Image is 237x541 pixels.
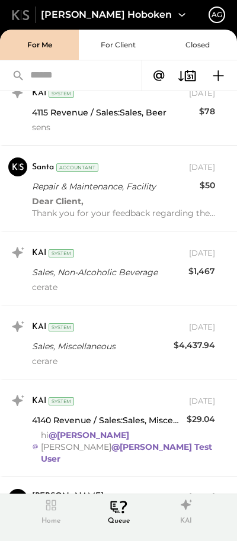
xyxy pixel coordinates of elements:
div: sens [32,121,215,133]
div: Sales, Miscellaneous [32,340,168,352]
div: cerate [32,281,215,293]
div: [DATE] [189,395,215,407]
button: Closed [158,30,237,60]
div: KAI [32,247,46,259]
div: cerare [32,355,215,367]
div: System [49,249,74,257]
div: [DATE] [189,491,215,502]
div: Sales, Non-Alcoholic Beverage [32,266,182,278]
div: KAI [171,496,201,527]
button: Create Request [205,66,231,86]
strong: @[PERSON_NAME] Test User [41,442,212,464]
div: [DATE] [189,247,215,259]
div: 4140 Revenue / Sales:Sales, Miscellaneous [32,414,181,426]
div: System [49,323,74,331]
button: Mentions [148,68,169,83]
div: [DATE] [189,162,215,173]
div: KAI [32,88,46,99]
div: 4115 Revenue / Sales:Sales, Beer [32,107,193,118]
div: Santa [32,162,54,173]
strong: @[PERSON_NAME] [49,430,129,440]
div: [DATE] [189,88,215,99]
div: Queue [103,496,134,527]
div: KAI [32,321,46,333]
div: $29.04 [187,413,215,425]
div: [PERSON_NAME] [32,491,104,503]
div: KAI [32,395,46,407]
div: $78 [199,105,215,117]
div: Accountant [56,163,98,172]
button: For Client [79,30,158,60]
div: $1,467 [188,265,215,277]
div: hi [PERSON_NAME] [41,429,215,465]
div: [DATE] [189,321,215,333]
button: Sort Requests [174,66,200,86]
div: Thank you for your feedback regarding the recent accounting updates. We value your insights and a... [32,195,215,219]
div: $50 [200,179,215,191]
div: Home [41,516,60,526]
div: Repair & Maintenance, Facility [32,181,194,192]
strong: Dear Client, [32,196,84,207]
div: Home [36,496,66,527]
div: $4,437.94 [174,339,215,351]
div: System [49,397,74,405]
div: AG [212,9,222,20]
div: KAI [180,516,192,526]
div: System [49,89,74,98]
span: [PERSON_NAME] Hoboken [41,8,172,22]
div: Queue [108,516,130,526]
